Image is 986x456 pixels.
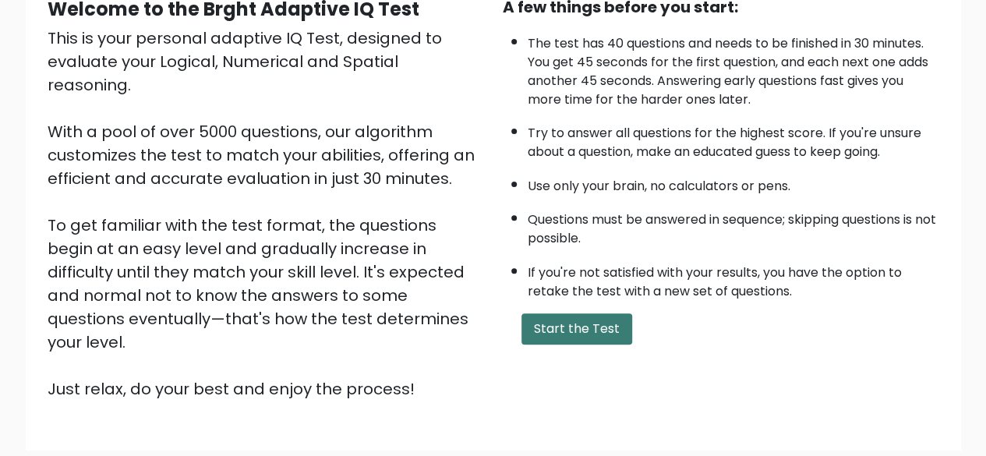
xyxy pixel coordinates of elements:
[521,313,632,345] button: Start the Test
[528,203,939,248] li: Questions must be answered in sequence; skipping questions is not possible.
[528,27,939,109] li: The test has 40 questions and needs to be finished in 30 minutes. You get 45 seconds for the firs...
[528,116,939,161] li: Try to answer all questions for the highest score. If you're unsure about a question, make an edu...
[528,169,939,196] li: Use only your brain, no calculators or pens.
[528,256,939,301] li: If you're not satisfied with your results, you have the option to retake the test with a new set ...
[48,27,484,401] div: This is your personal adaptive IQ Test, designed to evaluate your Logical, Numerical and Spatial ...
